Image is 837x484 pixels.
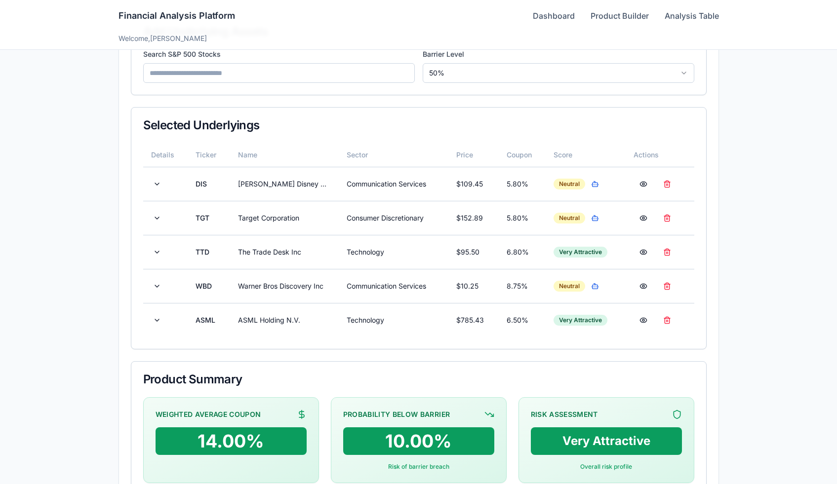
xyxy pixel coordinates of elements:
div: Probability Below Barrier [343,410,450,419]
div: Weighted Average Coupon [156,410,261,419]
td: [PERSON_NAME] Disney Company [230,167,339,201]
td: 6.50% [499,303,546,337]
td: $ 95.50 [448,235,498,269]
td: $ 785.43 [448,303,498,337]
td: ASML [188,303,230,337]
td: DIS [188,167,230,201]
td: Communication Services [339,167,448,201]
div: Very Attractive [554,315,607,326]
td: ASML Holding N.V. [230,303,339,337]
label: Barrier Level [423,49,694,59]
td: Target Corporation [230,201,339,235]
th: Actions [626,143,694,167]
div: Overall risk profile [531,463,682,471]
h1: Financial Analysis Platform [119,9,235,23]
td: $ 10.25 [448,269,498,303]
td: Consumer Discretionary [339,201,448,235]
td: $ 152.89 [448,201,498,235]
div: Very Attractive [554,247,607,258]
div: Risk Assessment [531,410,598,419]
th: Ticker [188,143,230,167]
td: Warner Bros Discovery Inc [230,269,339,303]
div: Neutral [554,281,585,292]
td: 6.80% [499,235,546,269]
div: Risk of barrier breach [343,463,494,471]
td: TTD [188,235,230,269]
td: 5.80% [499,167,546,201]
td: Technology [339,303,448,337]
td: TGT [188,201,230,235]
div: Selected Underlyings [143,119,694,131]
div: 14.00% [156,427,307,455]
div: Neutral [554,213,585,223]
div: Welcome, [PERSON_NAME] [119,34,719,43]
div: Neutral [554,179,585,189]
th: Name [230,143,339,167]
td: The Trade Desk Inc [230,235,339,269]
label: Search S&P 500 Stocks [143,49,415,59]
td: 8.75% [499,269,546,303]
a: Dashboard [533,10,575,22]
th: Sector [339,143,448,167]
td: $ 109.45 [448,167,498,201]
th: Details [143,143,188,167]
th: Coupon [499,143,546,167]
td: WBD [188,269,230,303]
td: Technology [339,235,448,269]
div: 10.00% [343,427,494,455]
a: Product Builder [591,10,649,22]
th: Score [546,143,626,167]
a: Analysis Table [665,10,719,22]
td: 5.80% [499,201,546,235]
span: Product Summary [143,373,242,385]
td: Communication Services [339,269,448,303]
div: Very Attractive [531,427,682,455]
th: Price [448,143,498,167]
